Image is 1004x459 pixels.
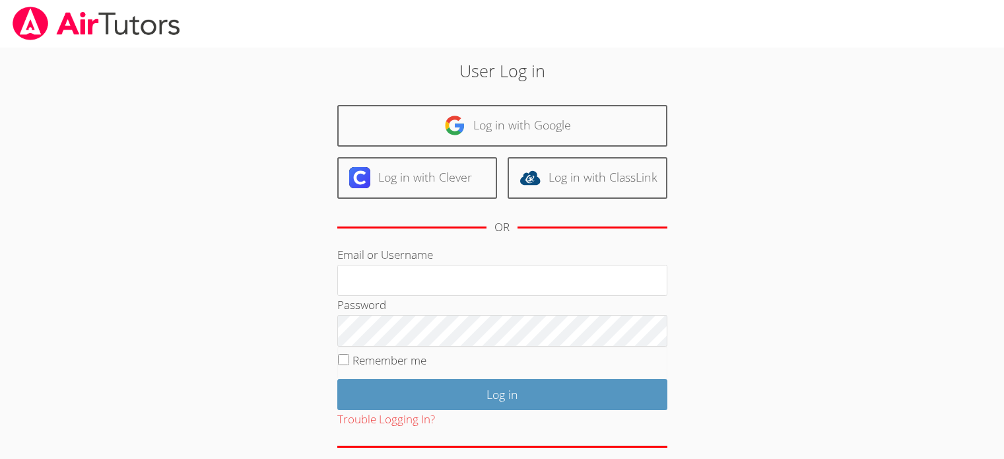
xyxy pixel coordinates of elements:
[337,410,435,429] button: Trouble Logging In?
[352,353,426,368] label: Remember me
[349,167,370,188] img: clever-logo-6eab21bc6e7a338710f1a6ff85c0baf02591cd810cc4098c63d3a4b26e2feb20.svg
[494,218,510,237] div: OR
[337,157,497,199] a: Log in with Clever
[337,297,386,312] label: Password
[231,58,773,83] h2: User Log in
[337,379,667,410] input: Log in
[508,157,667,199] a: Log in with ClassLink
[337,247,433,262] label: Email or Username
[519,167,541,188] img: classlink-logo-d6bb404cc1216ec64c9a2012d9dc4662098be43eaf13dc465df04b49fa7ab582.svg
[337,105,667,147] a: Log in with Google
[11,7,182,40] img: airtutors_banner-c4298cdbf04f3fff15de1276eac7730deb9818008684d7c2e4769d2f7ddbe033.png
[444,115,465,136] img: google-logo-50288ca7cdecda66e5e0955fdab243c47b7ad437acaf1139b6f446037453330a.svg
